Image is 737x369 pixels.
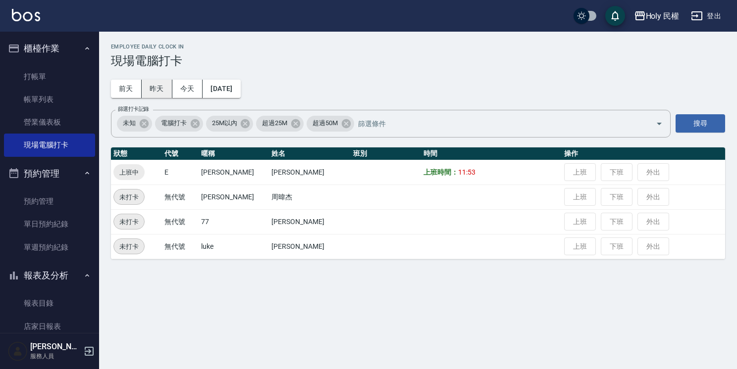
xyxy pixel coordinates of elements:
span: 超過50M [307,118,344,128]
h5: [PERSON_NAME] [30,342,81,352]
td: 無代號 [162,209,199,234]
span: 未打卡 [114,192,144,202]
button: save [605,6,625,26]
img: Logo [12,9,40,21]
td: [PERSON_NAME] [269,209,351,234]
th: 狀態 [111,147,162,160]
td: [PERSON_NAME] [199,184,269,209]
button: 昨天 [142,80,172,98]
button: 前天 [111,80,142,98]
button: 預約管理 [4,161,95,186]
p: 服務人員 [30,352,81,361]
th: 操作 [562,147,725,160]
td: [PERSON_NAME] [269,160,351,184]
div: 超過50M [307,116,354,132]
div: 超過25M [256,116,304,132]
button: [DATE] [203,80,240,98]
div: 電腦打卡 [155,116,203,132]
th: 班別 [351,147,421,160]
h3: 現場電腦打卡 [111,54,725,68]
input: 篩選條件 [356,115,638,132]
h2: Employee Daily Clock In [111,44,725,50]
td: 無代號 [162,184,199,209]
button: 櫃檯作業 [4,36,95,61]
a: 現場電腦打卡 [4,134,95,156]
span: 11:53 [458,168,475,176]
label: 篩選打卡記錄 [118,105,149,113]
div: Holy 民權 [646,10,680,22]
th: 時間 [421,147,562,160]
td: 77 [199,209,269,234]
span: 25M以內 [206,118,243,128]
td: 周暐杰 [269,184,351,209]
a: 打帳單 [4,65,95,88]
a: 帳單列表 [4,88,95,111]
span: 電腦打卡 [155,118,193,128]
span: 未知 [117,118,142,128]
span: 未打卡 [114,241,144,252]
td: [PERSON_NAME] [269,234,351,259]
th: 暱稱 [199,147,269,160]
a: 單週預約紀錄 [4,236,95,259]
th: 代號 [162,147,199,160]
td: E [162,160,199,184]
span: 超過25M [256,118,293,128]
button: Holy 民權 [630,6,684,26]
div: 未知 [117,116,152,132]
td: luke [199,234,269,259]
a: 報表目錄 [4,292,95,315]
a: 店家日報表 [4,315,95,338]
a: 單日預約紀錄 [4,213,95,235]
td: [PERSON_NAME] [199,160,269,184]
a: 預約管理 [4,190,95,213]
span: 上班中 [113,167,145,178]
img: Person [8,341,28,361]
span: 未打卡 [114,217,144,227]
div: 25M以內 [206,116,254,132]
b: 上班時間： [423,168,458,176]
button: 搜尋 [676,114,725,133]
button: 登出 [687,7,725,25]
a: 營業儀表板 [4,111,95,134]
th: 姓名 [269,147,351,160]
button: 今天 [172,80,203,98]
button: Open [651,116,667,132]
td: 無代號 [162,234,199,259]
button: 報表及分析 [4,263,95,288]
